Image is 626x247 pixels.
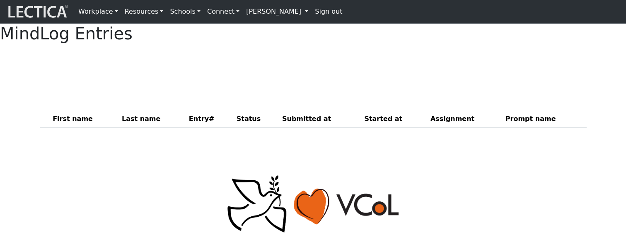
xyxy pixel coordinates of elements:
th: Entry# [186,111,233,128]
th: Started at [361,111,427,128]
th: Submitted at [279,111,361,128]
a: Resources [121,3,167,20]
th: Status [233,111,279,128]
img: lecticalive [6,4,68,19]
a: [PERSON_NAME] [243,3,312,20]
img: Peace, love, VCoL [225,174,402,234]
th: Prompt name [502,111,587,128]
th: Last name [118,111,186,128]
a: Connect [204,3,243,20]
a: Schools [167,3,204,20]
a: Workplace [75,3,121,20]
th: Assignment [427,111,502,128]
th: First name [49,111,118,128]
a: Sign out [312,3,346,20]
